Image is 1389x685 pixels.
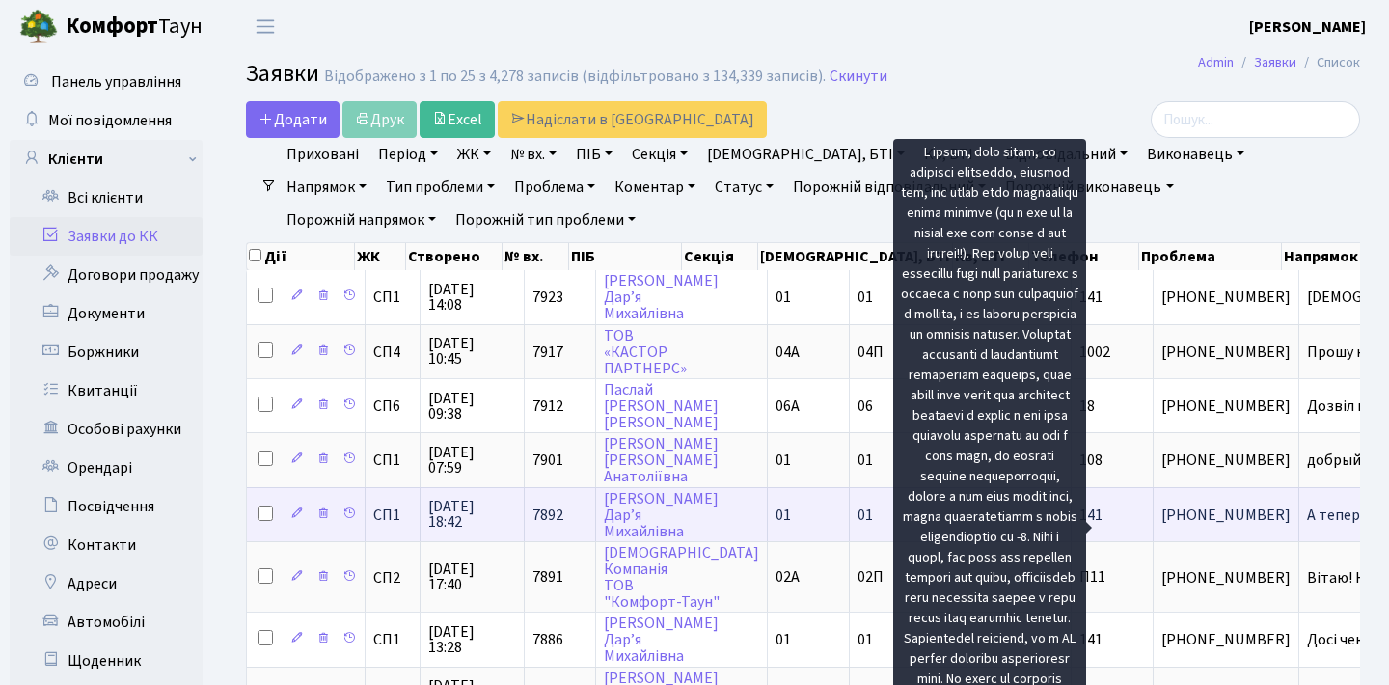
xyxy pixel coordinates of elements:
[604,433,719,487] a: [PERSON_NAME][PERSON_NAME]Анатоліївна
[858,287,873,308] span: 01
[373,289,412,305] span: СП1
[776,450,791,471] span: 01
[682,243,758,270] th: Секція
[532,567,563,589] span: 7891
[448,204,643,236] a: Порожній тип проблеми
[1161,632,1291,647] span: [PHONE_NUMBER]
[19,8,58,46] img: logo.png
[406,243,503,270] th: Створено
[449,138,499,171] a: ЖК
[858,342,884,363] span: 04П
[1249,15,1366,39] a: [PERSON_NAME]
[259,109,327,130] span: Додати
[279,138,367,171] a: Приховані
[604,379,719,433] a: Паслай[PERSON_NAME][PERSON_NAME]
[568,138,620,171] a: ПІБ
[247,243,355,270] th: Дії
[420,101,495,138] a: Excel
[858,450,873,471] span: 01
[428,282,516,313] span: [DATE] 14:08
[246,57,319,91] span: Заявки
[569,243,682,270] th: ПІБ
[10,217,203,256] a: Заявки до КК
[858,629,873,650] span: 01
[10,449,203,487] a: Орендарі
[776,505,791,526] span: 01
[324,68,826,86] div: Відображено з 1 по 25 з 4,278 записів (відфільтровано з 134,339 записів).
[428,391,516,422] span: [DATE] 09:38
[51,71,181,93] span: Панель управління
[1198,52,1234,72] a: Admin
[1254,52,1296,72] a: Заявки
[10,101,203,140] a: Мої повідомлення
[428,562,516,592] span: [DATE] 17:40
[1161,507,1291,523] span: [PHONE_NUMBER]
[830,68,887,86] a: Скинути
[10,603,203,642] a: Автомобілі
[776,629,791,650] span: 01
[604,270,719,324] a: [PERSON_NAME]Дар’яМихайлівна
[1169,42,1389,83] nav: breadcrumb
[1079,342,1110,363] span: 1002
[604,613,719,667] a: [PERSON_NAME]Дар’яМихайлівна
[241,11,289,42] button: Переключити навігацію
[279,171,374,204] a: Напрямок
[10,178,203,217] a: Всі клієнти
[373,398,412,414] span: СП6
[66,11,203,43] span: Таун
[1161,452,1291,468] span: [PHONE_NUMBER]
[1079,567,1105,589] span: П11
[373,452,412,468] span: СП1
[858,505,873,526] span: 01
[1161,344,1291,360] span: [PHONE_NUMBER]
[10,487,203,526] a: Посвідчення
[699,138,912,171] a: [DEMOGRAPHIC_DATA], БТІ
[532,342,563,363] span: 7917
[355,243,406,270] th: ЖК
[246,101,340,138] a: Додати
[1249,16,1366,38] b: [PERSON_NAME]
[858,396,873,417] span: 06
[503,243,569,270] th: № вх.
[503,138,564,171] a: № вх.
[10,333,203,371] a: Боржники
[10,256,203,294] a: Договори продажу
[10,294,203,333] a: Документи
[776,396,800,417] span: 06А
[858,567,884,589] span: 02П
[1161,398,1291,414] span: [PHONE_NUMBER]
[378,171,503,204] a: Тип проблеми
[1139,243,1282,270] th: Проблема
[532,287,563,308] span: 7923
[373,507,412,523] span: СП1
[373,632,412,647] span: СП1
[10,371,203,410] a: Квитанції
[758,243,953,270] th: [DEMOGRAPHIC_DATA], БТІ
[1139,138,1252,171] a: Виконавець
[785,171,994,204] a: Порожній відповідальний
[48,110,172,131] span: Мої повідомлення
[707,171,781,204] a: Статус
[532,505,563,526] span: 7892
[607,171,703,204] a: Коментар
[776,342,800,363] span: 04А
[428,336,516,367] span: [DATE] 10:45
[66,11,158,41] b: Комфорт
[279,204,444,236] a: Порожній напрямок
[10,140,203,178] a: Клієнти
[10,526,203,564] a: Контакти
[776,287,791,308] span: 01
[10,410,203,449] a: Особові рахунки
[428,499,516,530] span: [DATE] 18:42
[532,450,563,471] span: 7901
[624,138,695,171] a: Секція
[1151,101,1360,138] input: Пошук...
[532,396,563,417] span: 7912
[506,171,603,204] a: Проблема
[10,564,203,603] a: Адреси
[10,642,203,680] a: Щоденник
[1296,52,1360,73] li: Список
[370,138,446,171] a: Період
[373,570,412,586] span: СП2
[532,629,563,650] span: 7886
